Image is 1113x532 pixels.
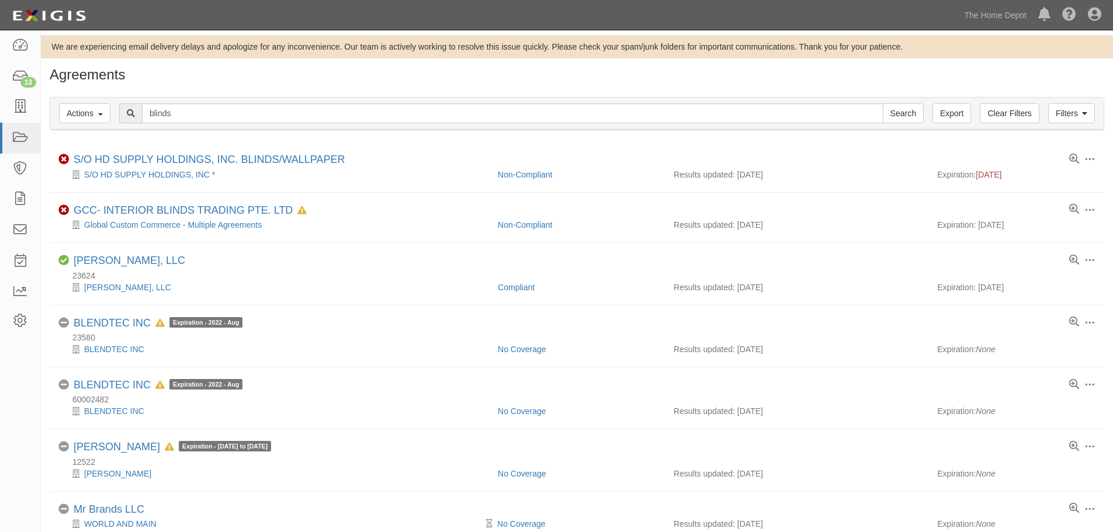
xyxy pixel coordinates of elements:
a: [PERSON_NAME], LLC [84,283,171,292]
div: Results updated: [DATE] [674,468,920,479]
a: Clear Filters [980,103,1039,123]
div: LINDSTROM, LLC [58,281,489,293]
a: Mr Brands LLC [74,503,144,515]
div: S/O HD SUPPLY HOLDINGS, INC. BLINDS/WALLPAPER [74,154,345,166]
i: In Default since 06/21/2025 [297,207,307,215]
div: 13 [20,77,36,88]
a: Compliant [498,283,535,292]
a: View results summary [1069,441,1079,452]
span: [DATE] [976,170,1001,179]
a: Non-Compliant [498,170,552,179]
em: None [976,519,995,528]
div: Expiration: [937,405,1095,417]
div: Results updated: [DATE] [674,405,920,417]
div: Expiration: [937,518,1095,530]
div: 60002482 [58,394,1104,405]
div: 12522 [58,456,1104,468]
div: Global Custom Commerce - Multiple Agreements [58,219,489,231]
div: Expiration: [DATE] [937,281,1095,293]
div: 23580 [58,332,1104,343]
div: BLENDTEC INC [74,379,242,392]
a: View results summary [1069,255,1079,266]
div: ARTHUR GALINDO [74,441,271,454]
i: Non-Compliant [58,205,69,215]
div: ARTHUR GALINDO [58,468,489,479]
i: In Default since 11/20/2023 [165,443,174,451]
div: Results updated: [DATE] [674,281,920,293]
a: S/O HD SUPPLY HOLDINGS, INC * [84,170,215,179]
a: WORLD AND MAIN [84,519,157,528]
a: View results summary [1069,154,1079,165]
input: Search [883,103,924,123]
div: Results updated: [DATE] [674,219,920,231]
i: No Coverage [58,318,69,328]
a: S/O HD SUPPLY HOLDINGS, INC. BLINDS/WALLPAPER [74,154,345,165]
div: GCC- INTERIOR BLINDS TRADING PTE. LTD [74,204,307,217]
a: No Coverage [498,345,546,354]
div: WORLD AND MAIN [58,518,489,530]
input: Search [142,103,883,123]
div: Expiration: [DATE] [937,219,1095,231]
div: BLENDTEC INC [74,317,242,330]
a: View results summary [1069,503,1079,514]
a: View results summary [1069,380,1079,390]
div: LINDSTROM, LLC [74,255,185,267]
a: BLENDTEC INC [74,379,151,391]
a: Export [932,103,971,123]
div: Expiration: [937,169,1095,180]
button: Actions [59,103,110,123]
a: The Home Depot [958,4,1032,27]
div: Results updated: [DATE] [674,169,920,180]
i: Compliant [58,255,69,266]
i: No Coverage [58,441,69,452]
a: Global Custom Commerce - Multiple Agreements [84,220,262,230]
em: None [976,345,995,354]
em: None [976,469,995,478]
div: Results updated: [DATE] [674,343,920,355]
a: View results summary [1069,204,1079,215]
span: Expiration - 2022 - Aug [169,379,242,390]
i: In Default since 08/12/2023 [155,319,165,328]
div: Expiration: [937,468,1095,479]
a: BLENDTEC INC [84,345,144,354]
a: [PERSON_NAME] [84,469,151,478]
a: Filters [1048,103,1095,123]
span: Actions [67,109,93,118]
i: No Coverage [58,504,69,514]
a: No Coverage [498,406,546,416]
em: None [976,406,995,416]
i: Non-Compliant [58,154,69,165]
i: Pending Review [486,520,493,528]
div: We are experiencing email delivery delays and apologize for any inconvenience. Our team is active... [41,41,1113,53]
img: logo-5460c22ac91f19d4615b14bd174203de0afe785f0fc80cf4dbbc73dc1793850b.png [9,5,89,26]
span: Expiration - 2022 - Aug [169,317,242,328]
a: No Coverage [497,519,546,528]
a: [PERSON_NAME], LLC [74,255,185,266]
i: In Default since 08/12/2023 [155,381,165,390]
div: 23624 [58,270,1104,281]
div: Expiration: [937,343,1095,355]
span: Expiration - [DATE] to [DATE] [179,441,271,451]
a: BLENDTEC INC [84,406,144,416]
div: BLENDTEC INC [58,343,489,355]
div: Results updated: [DATE] [674,518,920,530]
a: Non-Compliant [498,220,552,230]
a: View results summary [1069,317,1079,328]
div: Mr Brands LLC [74,503,144,516]
a: GCC- INTERIOR BLINDS TRADING PTE. LTD [74,204,293,216]
i: No Coverage [58,380,69,390]
div: BLENDTEC INC [58,405,489,417]
a: [PERSON_NAME] [74,441,160,453]
i: Help Center - Complianz [1062,8,1076,22]
a: BLENDTEC INC [74,317,151,329]
h1: Agreements [50,67,1104,82]
a: No Coverage [498,469,546,478]
div: S/O HD SUPPLY HOLDINGS, INC * [58,169,489,180]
